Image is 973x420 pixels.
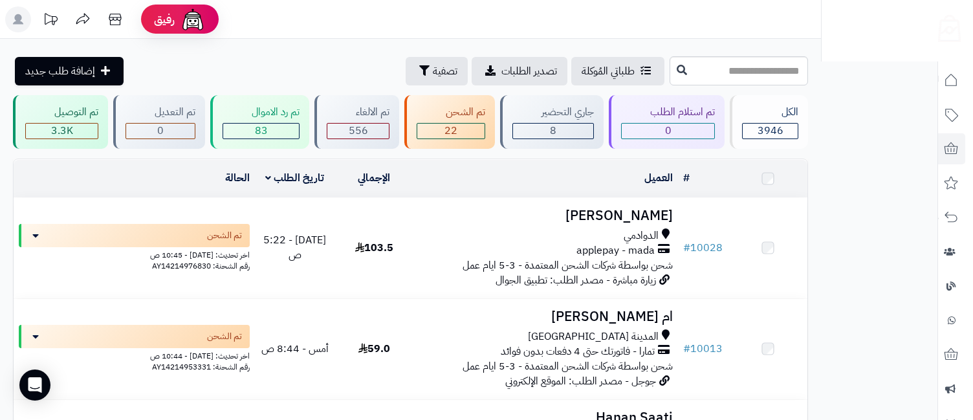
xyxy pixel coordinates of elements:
[327,124,389,138] div: 556
[683,170,690,186] a: #
[225,170,250,186] a: الحالة
[419,208,673,223] h3: [PERSON_NAME]
[180,6,206,32] img: ai-face.png
[152,361,250,373] span: رقم الشحنة: AY14214953331
[349,123,368,138] span: 556
[19,348,250,362] div: اخر تحديث: [DATE] - 10:44 ص
[621,105,715,120] div: تم استلام الطلب
[727,95,811,149] a: الكل3946
[154,12,175,27] span: رفيق
[111,95,208,149] a: تم التعديل 0
[528,329,659,344] span: المدينة [GEOGRAPHIC_DATA]
[25,105,98,120] div: تم التوصيل
[582,63,635,79] span: طلباتي المُوكلة
[15,57,124,85] a: إضافة طلب جديد
[25,63,95,79] span: إضافة طلب جديد
[683,341,723,357] a: #10013
[433,63,457,79] span: تصفية
[496,272,656,288] span: زيارة مباشرة - مصدر الطلب: تطبيق الجوال
[358,170,390,186] a: الإجمالي
[223,105,300,120] div: تم رد الاموال
[312,95,402,149] a: تم الالغاء 556
[208,95,312,149] a: تم رد الاموال 83
[644,170,673,186] a: العميل
[571,57,664,85] a: طلباتي المُوكلة
[622,124,714,138] div: 0
[513,124,593,138] div: 8
[512,105,594,120] div: جاري التحضير
[505,373,656,389] span: جوجل - مصدر الطلب: الموقع الإلكتروني
[34,6,67,36] a: تحديثات المنصة
[355,240,393,256] span: 103.5
[463,258,673,273] span: شحن بواسطة شركات الشحن المعتمدة - 3-5 ايام عمل
[665,123,672,138] span: 0
[742,105,798,120] div: الكل
[19,370,50,401] div: Open Intercom Messenger
[406,57,468,85] button: تصفية
[126,124,195,138] div: 0
[207,229,242,242] span: تم الشحن
[327,105,389,120] div: تم الالغاء
[497,95,606,149] a: جاري التحضير 8
[19,247,250,261] div: اخر تحديث: [DATE] - 10:45 ص
[223,124,299,138] div: 83
[402,95,497,149] a: تم الشحن 22
[358,341,390,357] span: 59.0
[51,123,73,138] span: 3.3K
[463,359,673,374] span: شحن بواسطة شركات الشحن المعتمدة - 3-5 ايام عمل
[255,123,268,138] span: 83
[930,10,961,42] img: logo
[606,95,727,149] a: تم استلام الطلب 0
[26,124,98,138] div: 3277
[683,240,723,256] a: #10028
[444,123,457,138] span: 22
[417,124,485,138] div: 22
[550,123,556,138] span: 8
[265,170,324,186] a: تاريخ الطلب
[261,341,329,357] span: أمس - 8:44 ص
[10,95,111,149] a: تم التوصيل 3.3K
[501,344,655,359] span: تمارا - فاتورتك حتى 4 دفعات بدون فوائد
[157,123,164,138] span: 0
[472,57,567,85] a: تصدير الطلبات
[624,228,659,243] span: الدوادمي
[419,309,673,324] h3: ام [PERSON_NAME]
[126,105,195,120] div: تم التعديل
[758,123,783,138] span: 3946
[207,330,242,343] span: تم الشحن
[417,105,485,120] div: تم الشحن
[683,240,690,256] span: #
[263,232,326,263] span: [DATE] - 5:22 ص
[576,243,655,258] span: applepay - mada
[501,63,557,79] span: تصدير الطلبات
[152,260,250,272] span: رقم الشحنة: AY14214976830
[683,341,690,357] span: #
